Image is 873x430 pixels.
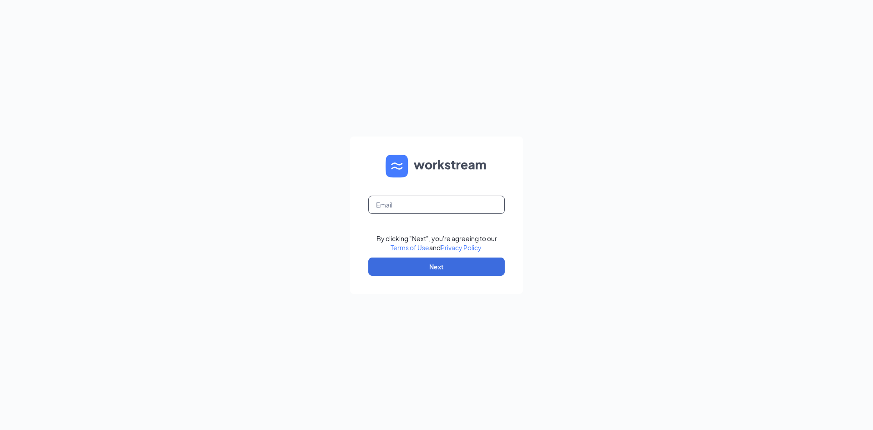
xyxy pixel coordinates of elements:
[441,243,481,252] a: Privacy Policy
[391,243,429,252] a: Terms of Use
[368,196,505,214] input: Email
[386,155,487,177] img: WS logo and Workstream text
[368,258,505,276] button: Next
[376,234,497,252] div: By clicking "Next", you're agreeing to our and .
